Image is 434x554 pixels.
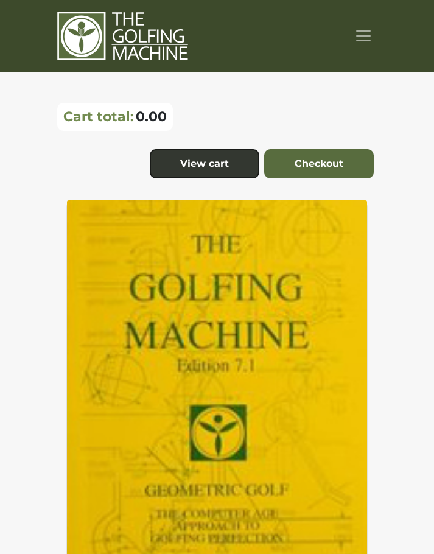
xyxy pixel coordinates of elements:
span: 0.00 [136,108,167,125]
p: Cart total: [63,108,134,125]
a: Checkout [264,149,374,178]
img: The Golfing Machine [57,11,188,61]
button: Toggle navigation [349,26,377,47]
a: View cart [150,149,259,178]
